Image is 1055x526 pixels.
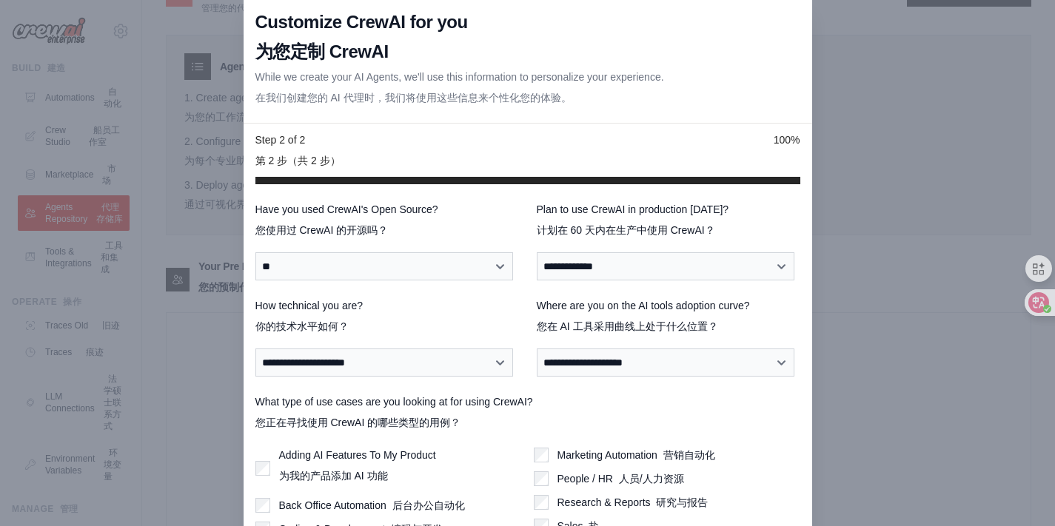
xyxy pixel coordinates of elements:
font: 为您定制 CrewAI [255,41,389,61]
font: 您在 AI 工具采用曲线上处于什么位置？ [537,320,718,332]
font: 第 2 步（共 2 步） [255,155,341,166]
label: Research & Reports [557,495,709,510]
label: Marketing Automation [557,448,715,462]
span: Step 2 of 2 [255,132,341,174]
label: How technical you are? [255,298,519,340]
font: 您正在寻找使用 CrewAI 的哪些类型的用例？ [255,417,461,428]
font: 研究与报告 [656,496,708,508]
font: 你的技术水平如何？ [255,320,349,332]
font: 在我们创建您的 AI 代理时，我们将使用这些信息来个性化您的体验。 [255,92,572,104]
label: Where are you on the AI tools adoption curve? [537,298,800,340]
p: While we create your AI Agents, we'll use this information to personalize your experience. [255,70,664,111]
label: What type of use cases are you looking at for using CrewAI? [255,394,800,436]
label: Plan to use CrewAI in production [DATE]? [537,202,800,243]
font: 为我的产品添加 AI 功能 [279,470,388,482]
font: 后台办公自动化 [392,499,465,511]
label: Adding AI Features To My Product [279,448,436,489]
label: Back Office Automation [279,498,465,513]
font: 计划在 60 天内在生产中使用 CrewAI？ [537,224,715,236]
label: Have you used CrewAI's Open Source? [255,202,519,243]
font: 人员/人力资源 [619,473,684,485]
span: 100% [774,132,800,174]
font: 您使用过 CrewAI 的开源吗？ [255,224,389,236]
label: People / HR [557,471,684,486]
font: 营销自动化 [663,449,715,461]
h3: Customize CrewAI for you [255,10,468,70]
